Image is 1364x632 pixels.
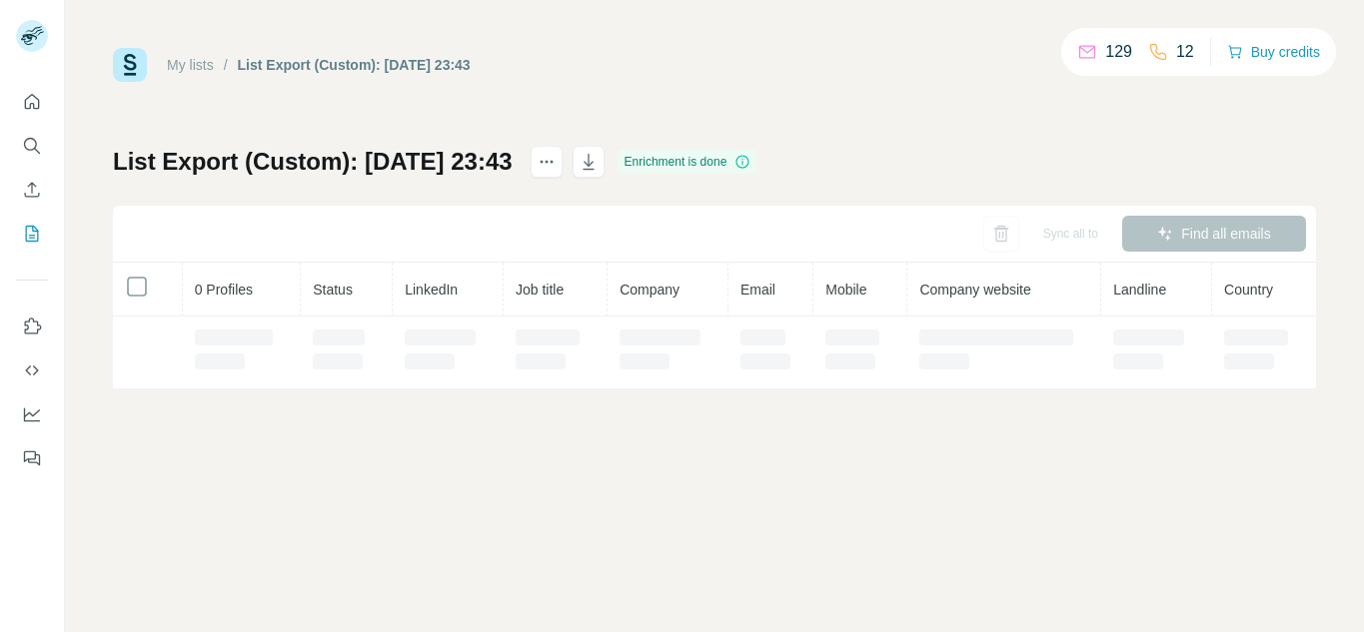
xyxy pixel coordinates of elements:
div: List Export (Custom): [DATE] 23:43 [238,55,471,75]
button: Enrich CSV [16,172,48,208]
button: actions [531,146,563,178]
span: 0 Profiles [195,282,253,298]
img: Surfe Logo [113,48,147,82]
button: Use Surfe API [16,352,48,388]
button: Search [16,128,48,164]
span: Company website [919,282,1030,298]
div: Enrichment is done [619,150,757,174]
span: LinkedIn [405,282,458,298]
h1: List Export (Custom): [DATE] 23:43 [113,146,513,178]
button: Quick start [16,84,48,120]
span: Job title [516,282,564,298]
p: 129 [1105,40,1132,64]
a: My lists [167,57,214,73]
span: Country [1224,282,1273,298]
button: My lists [16,216,48,252]
span: Landline [1113,282,1166,298]
button: Buy credits [1227,38,1320,66]
button: Dashboard [16,396,48,432]
button: Feedback [16,440,48,476]
p: 12 [1176,40,1194,64]
button: Use Surfe on LinkedIn [16,309,48,344]
span: Status [313,282,353,298]
span: Mobile [825,282,866,298]
span: Company [620,282,680,298]
li: / [224,55,228,75]
span: Email [740,282,775,298]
